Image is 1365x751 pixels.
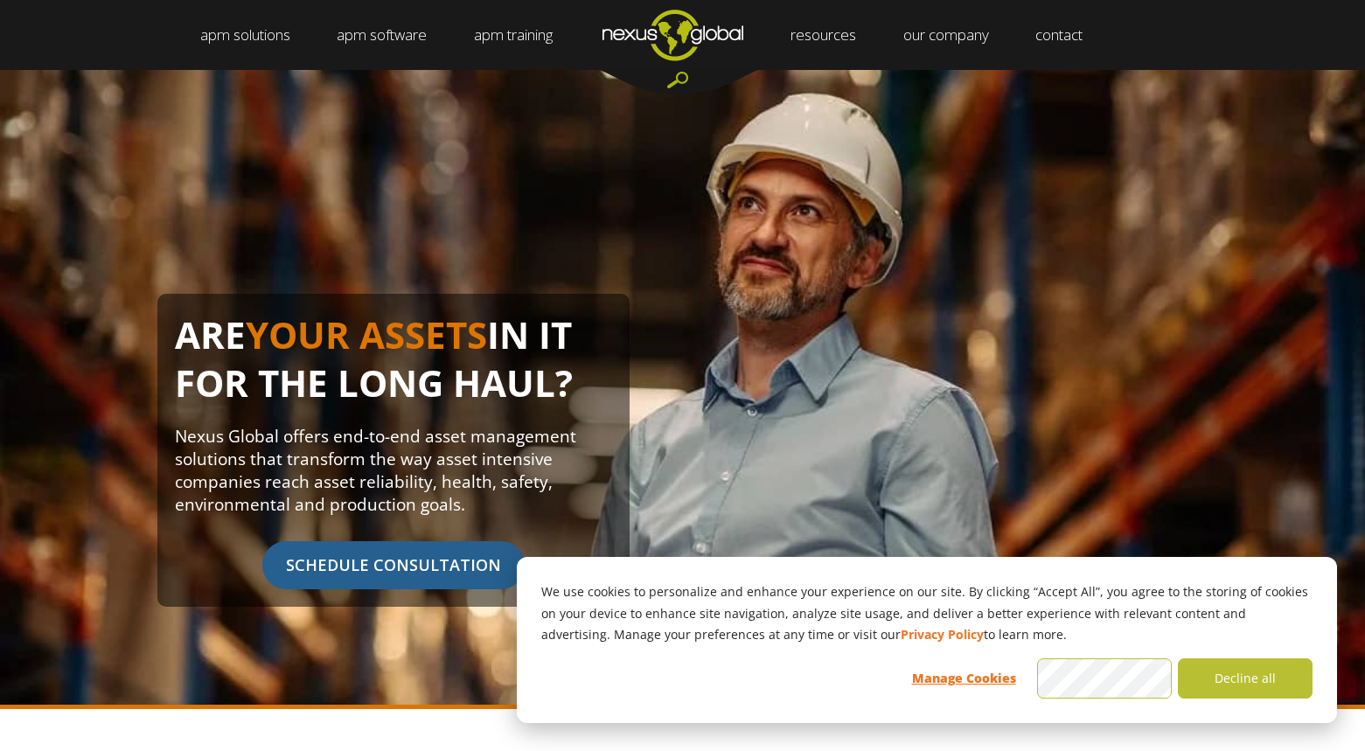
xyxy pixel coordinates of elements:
[1178,658,1313,699] button: Decline all
[896,658,1031,699] button: Manage Cookies
[175,311,612,425] h1: ARE IN IT FOR THE LONG HAUL?
[517,557,1337,723] div: Cookie banner
[541,581,1313,646] p: We use cookies to personalize and enhance your experience on our site. By clicking “Accept All”, ...
[901,624,984,646] a: Privacy Policy
[262,541,525,589] span: SCHEDULE CONSULTATION
[1037,658,1172,699] button: Accept all
[175,425,612,516] p: Nexus Global offers end-to-end asset management solutions that transform the way asset intensive ...
[246,309,487,359] span: YOUR ASSETS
